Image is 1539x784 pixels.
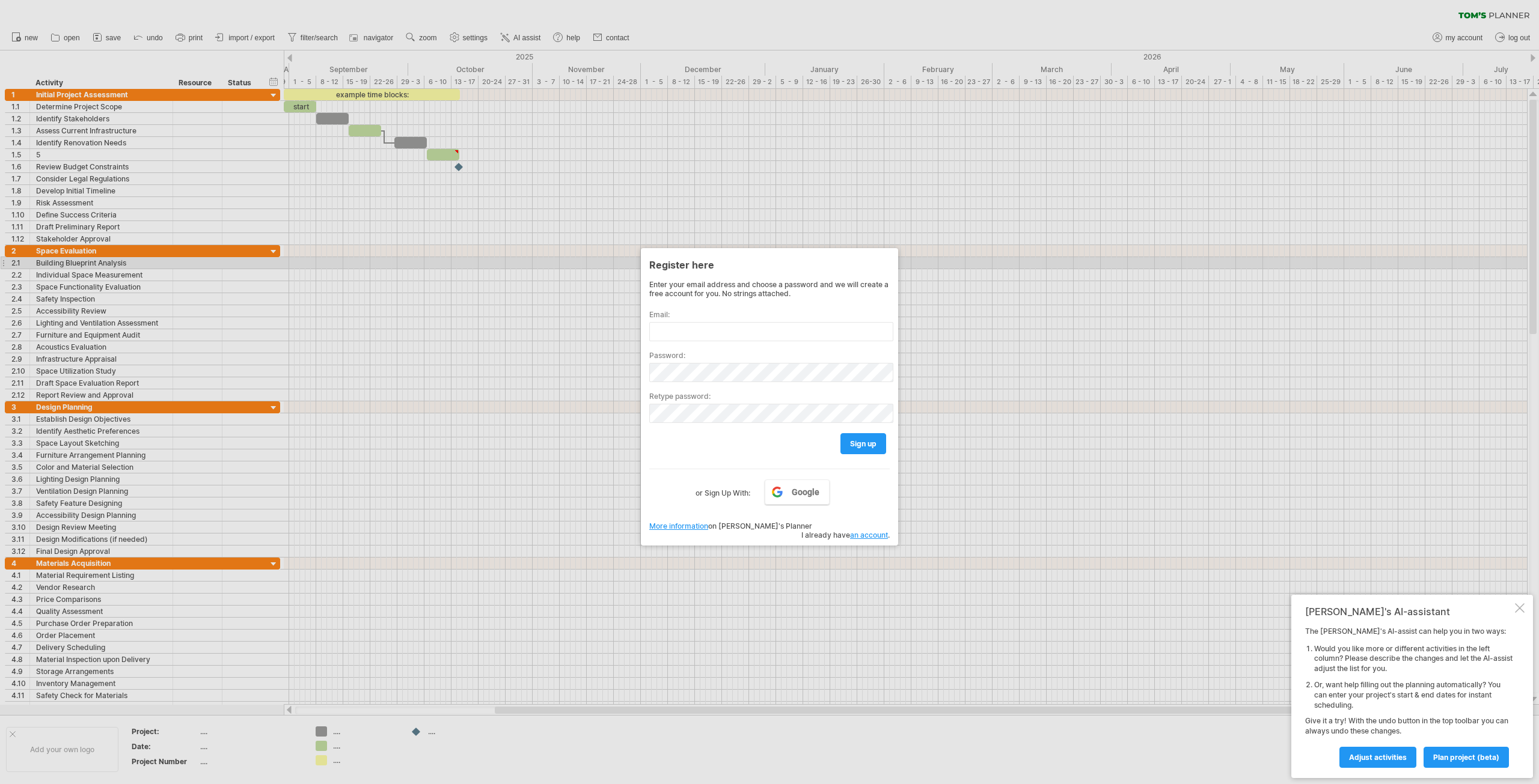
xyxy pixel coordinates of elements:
[1349,753,1407,762] span: Adjust activities
[850,530,888,539] a: an account
[696,479,750,500] label: or Sign Up With:
[649,310,890,319] label: Email:
[850,439,877,448] span: sign up
[840,433,886,454] a: sign up
[792,487,819,497] span: Google
[1424,747,1509,768] a: plan project (beta)
[1433,753,1499,762] span: plan project (beta)
[1339,747,1416,768] a: Adjust activities
[649,280,890,298] div: Enter your email address and choose a password and we will create a free account for you. No stri...
[649,351,890,360] label: Password:
[649,254,890,275] div: Register here
[801,530,890,539] span: I already have .
[649,521,812,530] span: on [PERSON_NAME]'s Planner
[1305,627,1513,767] div: The [PERSON_NAME]'s AI-assist can help you in two ways: Give it a try! With the undo button in th...
[1314,680,1513,710] li: Or, want help filling out the planning automatically? You can enter your project's start & end da...
[1305,606,1513,618] div: [PERSON_NAME]'s AI-assistant
[1314,644,1513,674] li: Would you like more or different activities in the left column? Please describe the changes and l...
[765,479,830,505] a: Google
[649,521,708,530] a: More information
[649,392,890,401] label: Retype password:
